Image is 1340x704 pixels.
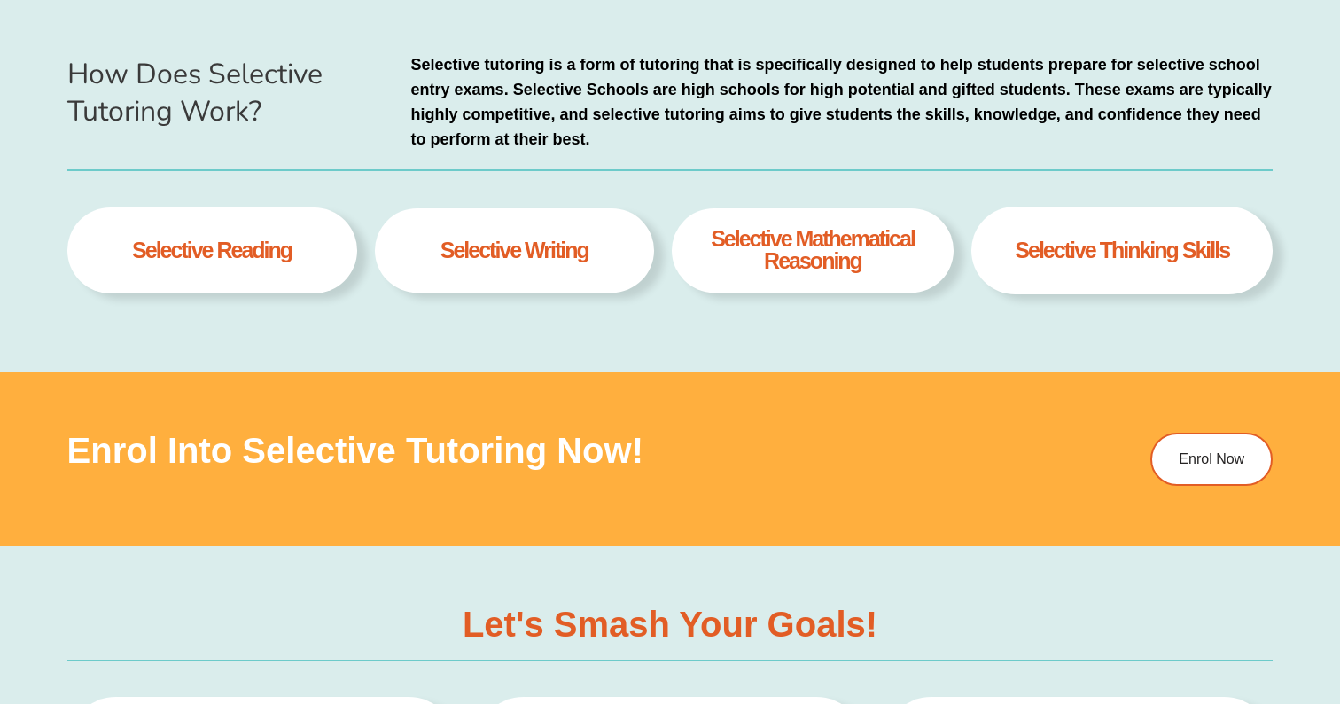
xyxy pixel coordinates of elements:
[67,55,323,130] span: How Does Selective Tutoring Work?
[1036,504,1340,704] iframe: Chat Widget
[1180,452,1245,466] span: Enrol Now
[691,228,934,272] h4: selective Mathematical Reasoning
[463,606,877,642] h3: Let's Smash Your Goals!
[411,52,1274,152] p: Selective tutoring is a form of tutoring that is specifically designed to help students prepare f...
[132,239,292,262] h4: selective Reading
[440,239,588,262] h4: selective writing
[67,433,1018,468] h3: Enrol into Selective Tutoring Now!
[1015,239,1229,262] h4: Selective thinking skills
[1151,433,1274,486] a: Enrol Now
